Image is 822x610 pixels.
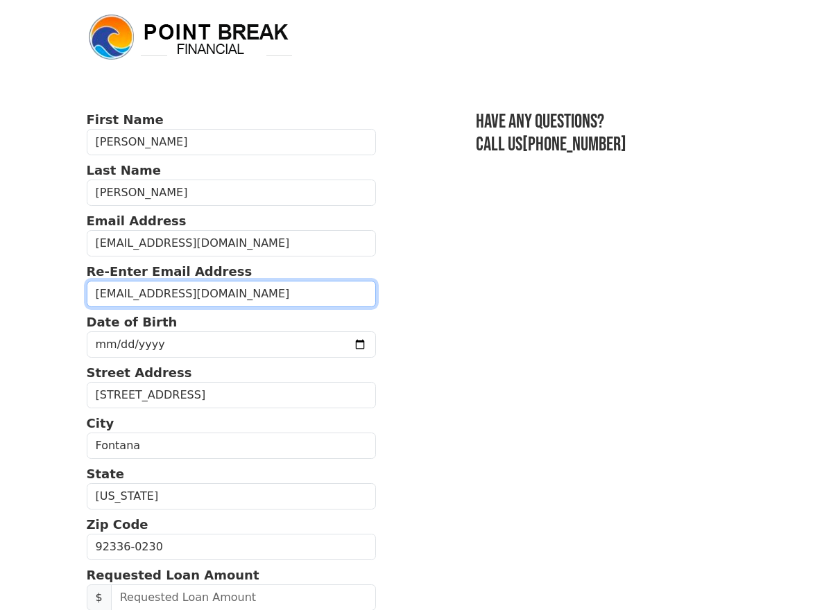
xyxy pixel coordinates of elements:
[522,133,626,156] a: [PHONE_NUMBER]
[87,416,114,430] strong: City
[87,230,376,256] input: Email Address
[87,382,376,408] input: Street Address
[87,467,125,481] strong: State
[87,517,148,532] strong: Zip Code
[87,214,187,228] strong: Email Address
[87,315,178,329] strong: Date of Birth
[87,112,164,127] strong: First Name
[476,110,736,133] h3: Have any questions?
[87,129,376,155] input: First Name
[87,264,252,279] strong: Re-Enter Email Address
[87,568,259,582] strong: Requested Loan Amount
[87,433,376,459] input: City
[476,133,736,156] h3: Call us
[87,281,376,307] input: Re-Enter Email Address
[87,365,192,380] strong: Street Address
[87,12,295,62] img: logo.png
[87,163,161,177] strong: Last Name
[87,180,376,206] input: Last Name
[87,534,376,560] input: Zip Code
